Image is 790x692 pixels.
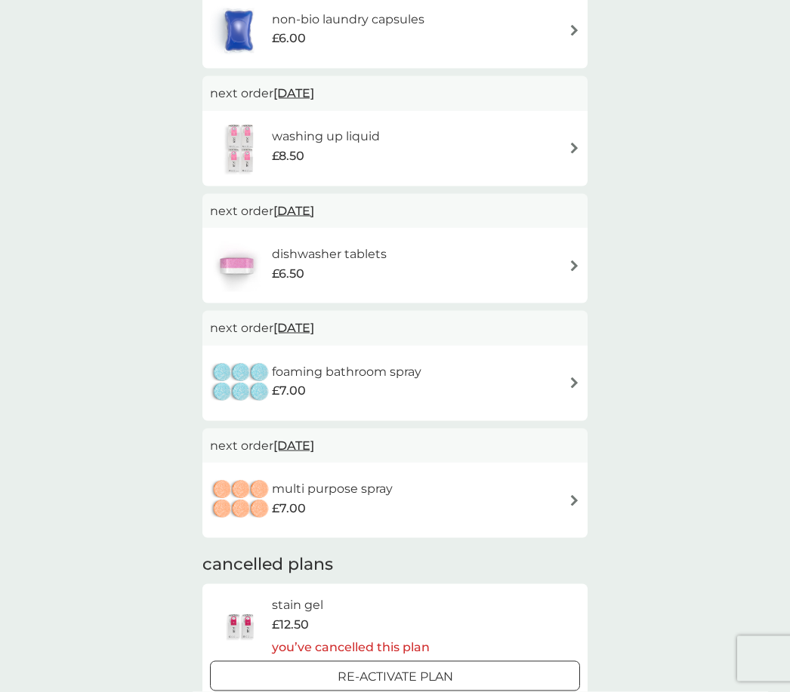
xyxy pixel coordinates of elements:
img: washing up liquid [210,122,272,175]
img: foaming bathroom spray [210,357,272,410]
span: [DATE] [273,431,314,460]
span: [DATE] [273,313,314,343]
span: £7.00 [272,381,306,401]
span: £6.50 [272,264,304,284]
span: [DATE] [273,78,314,108]
img: arrow right [569,495,580,506]
h6: multi purpose spray [272,479,393,499]
span: £12.50 [272,615,309,635]
img: arrow right [569,260,580,272]
h6: washing up liquid [272,127,380,146]
span: £6.00 [272,29,306,48]
img: multi purpose spray [210,474,272,527]
h6: non-bio laundry capsules [272,10,424,29]
h6: foaming bathroom spray [272,362,421,382]
p: Re-activate Plan [338,667,453,687]
img: dishwasher tablets [210,239,263,292]
p: next order [210,436,580,456]
p: next order [210,84,580,103]
h6: dishwasher tablets [272,245,387,264]
span: [DATE] [273,196,314,226]
img: stain gel [210,600,272,653]
img: arrow right [569,25,580,36]
h2: cancelled plans [202,553,588,577]
span: £7.00 [272,499,306,518]
img: arrow right [569,377,580,389]
p: next order [210,318,580,338]
img: arrow right [569,143,580,154]
span: £8.50 [272,146,304,166]
p: next order [210,201,580,221]
img: non-bio laundry capsules [210,5,267,57]
button: Re-activate Plan [210,661,580,691]
p: you’ve cancelled this plan [272,638,430,657]
h6: stain gel [272,595,430,615]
